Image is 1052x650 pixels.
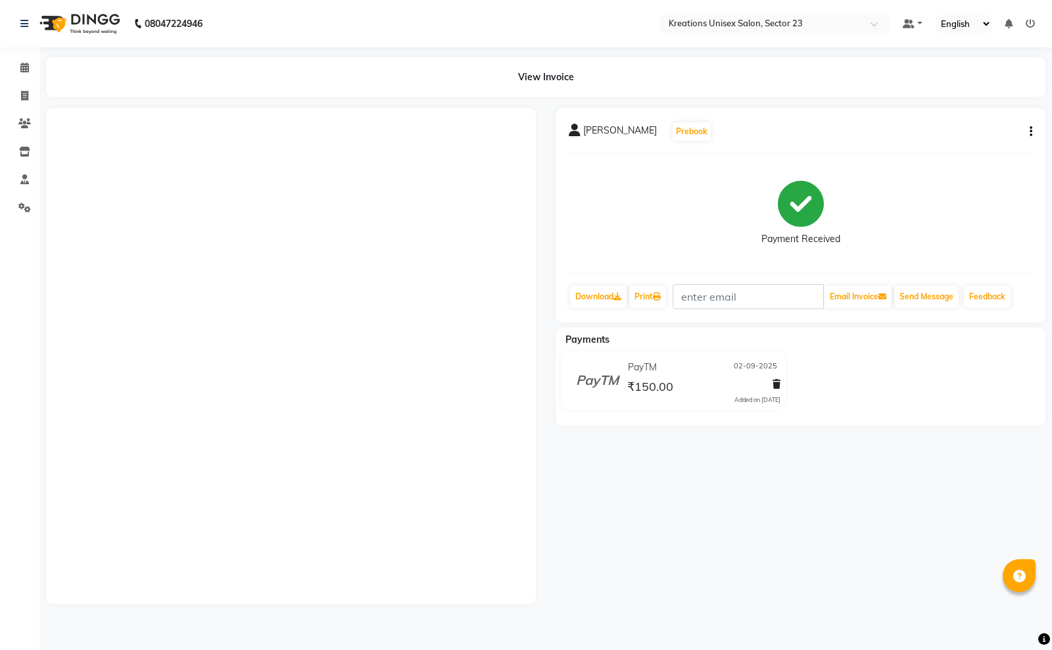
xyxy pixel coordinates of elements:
div: View Invoice [46,57,1045,97]
span: [PERSON_NAME] [583,124,657,142]
input: enter email [673,284,824,309]
span: 02-09-2025 [734,361,777,374]
a: Print [629,286,666,308]
a: Download [570,286,627,308]
iframe: chat widget [997,597,1039,637]
span: ₹150.00 [627,379,673,397]
a: Feedback [964,286,1011,308]
img: logo [34,5,124,42]
span: PayTM [628,361,657,374]
button: Prebook [673,122,711,141]
span: Payments [565,334,610,345]
button: Send Message [894,286,959,308]
b: 08047224946 [145,5,203,42]
button: Email Invoice [825,286,892,308]
div: Payment Received [761,232,840,246]
div: Added on [DATE] [734,395,780,405]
